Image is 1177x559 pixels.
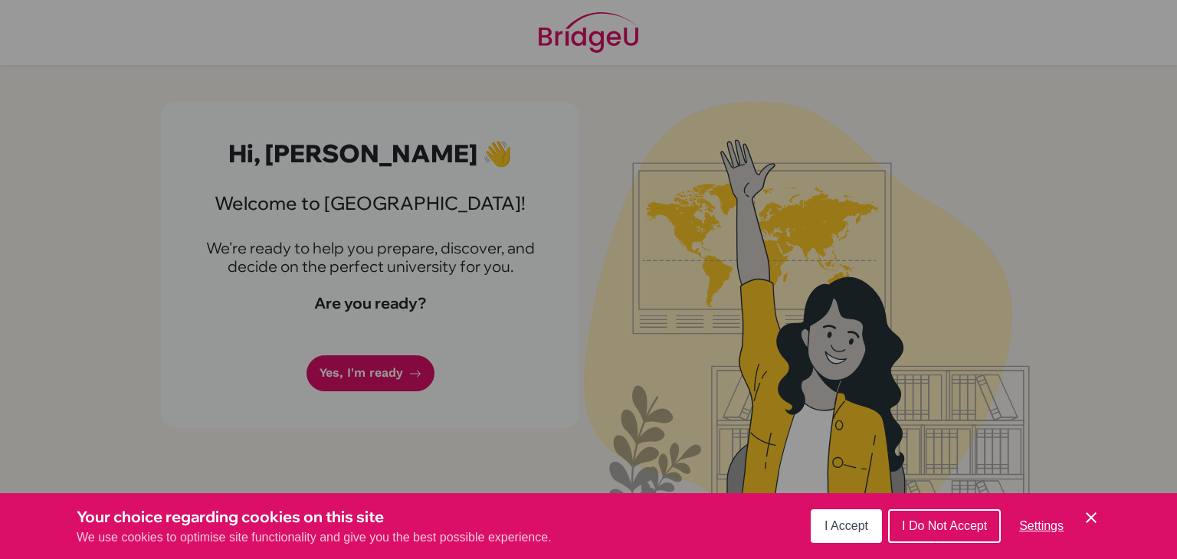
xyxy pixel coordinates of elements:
button: I Accept [811,509,882,543]
h3: Your choice regarding cookies on this site [77,505,552,528]
p: We use cookies to optimise site functionality and give you the best possible experience. [77,528,552,547]
button: Settings [1007,511,1076,541]
span: Settings [1019,519,1064,532]
span: I Accept [825,519,868,532]
button: Save and close [1082,508,1100,527]
button: I Do Not Accept [888,509,1001,543]
span: I Do Not Accept [902,519,987,532]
